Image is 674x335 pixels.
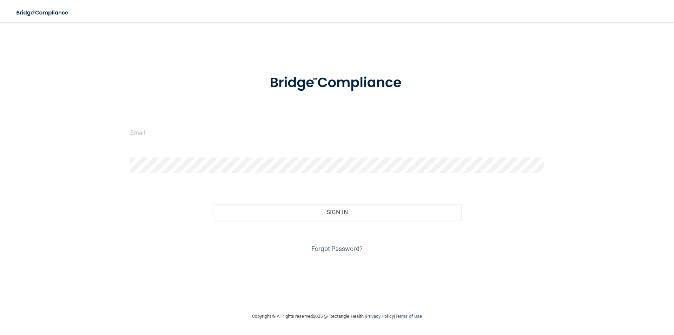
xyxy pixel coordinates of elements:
[130,124,544,140] input: Email
[395,314,422,319] a: Terms of Use
[11,6,75,20] img: bridge_compliance_login_screen.278c3ca4.svg
[209,305,465,328] div: Copyright © All rights reserved 2025 @ Rectangle Health | |
[311,245,363,252] a: Forgot Password?
[213,204,461,220] button: Sign In
[255,65,419,101] img: bridge_compliance_login_screen.278c3ca4.svg
[366,314,394,319] a: Privacy Policy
